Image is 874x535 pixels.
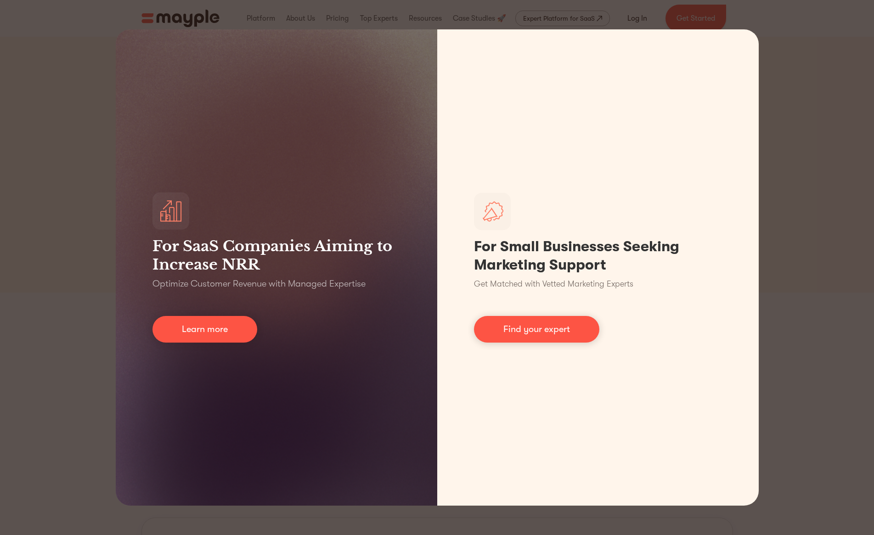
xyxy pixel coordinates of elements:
h3: For SaaS Companies Aiming to Increase NRR [152,237,400,274]
p: Optimize Customer Revenue with Managed Expertise [152,277,366,290]
a: Find your expert [474,316,599,343]
h1: For Small Businesses Seeking Marketing Support [474,237,722,274]
a: Learn more [152,316,257,343]
p: Get Matched with Vetted Marketing Experts [474,278,633,290]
